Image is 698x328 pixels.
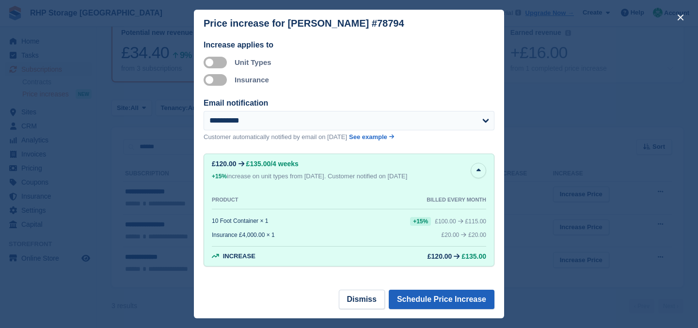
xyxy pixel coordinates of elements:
span: £20.00 [468,232,486,238]
div: Insurance £4,000.00 × 1 [212,232,275,238]
span: Increase [223,252,255,260]
label: Apply to insurance [204,79,231,80]
span: increase on unit types from [DATE]. [212,172,326,180]
button: Schedule Price Increase [389,290,494,309]
a: See example [349,132,394,142]
label: Apply to unit types [204,62,231,63]
label: Email notification [204,99,268,107]
div: +15% [212,172,227,181]
div: £120.00 [428,252,452,260]
div: 10 Foot Container × 1 [212,218,268,224]
p: Customer automatically notified by email on [DATE] [204,132,347,142]
div: Increase applies to [204,39,494,51]
span: £135.00 [246,160,271,168]
span: £115.00 [465,218,486,225]
div: +15% [410,217,431,226]
div: £20.00 [442,232,460,238]
div: BILLED EVERY MONTH [427,197,486,203]
span: See example [349,133,387,141]
button: close [673,10,688,25]
span: Customer notified on [DATE] [328,172,408,180]
div: Price increase for [PERSON_NAME] #78794 [204,18,404,29]
div: £100.00 [435,218,456,225]
span: £135.00 [461,252,486,260]
span: /4 weeks [270,160,299,168]
label: Unit Types [235,58,271,66]
div: PRODUCT [212,197,238,203]
div: £120.00 [212,160,237,168]
button: Dismiss [339,290,385,309]
label: Insurance [235,76,269,84]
